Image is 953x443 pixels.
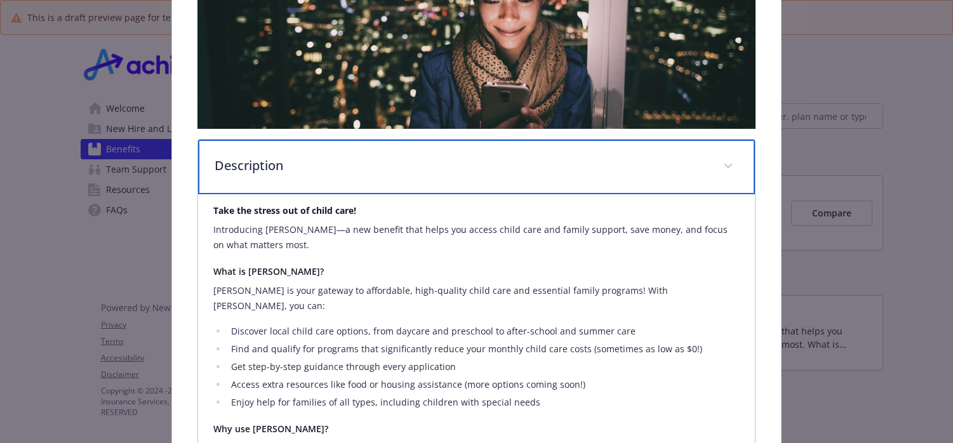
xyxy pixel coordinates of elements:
li: Find and qualify for programs that significantly reduce your monthly child care costs (sometimes ... [227,341,740,357]
h4: Why use [PERSON_NAME]? [213,423,740,435]
div: Description [198,140,755,194]
p: Description [215,156,708,175]
h4: What is [PERSON_NAME]? [213,265,740,278]
li: Enjoy help for families of all types, including children with special needs [227,395,740,410]
p: Introducing [PERSON_NAME]—a new benefit that helps you access child care and family support, save... [213,222,740,253]
li: Access extra resources like food or housing assistance (more options coming soon!) [227,377,740,392]
li: Discover local child care options, from daycare and preschool to after-school and summer care [227,324,740,339]
li: Get step-by-step guidance through every application [227,359,740,374]
strong: Take the stress out of child care! [213,204,356,216]
p: [PERSON_NAME] is your gateway to affordable, high-quality child care and essential family program... [213,283,740,314]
